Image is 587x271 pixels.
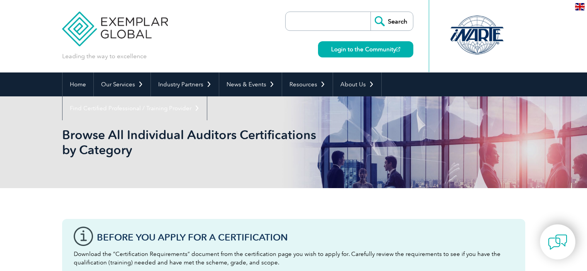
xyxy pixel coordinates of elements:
[370,12,413,30] input: Search
[396,47,400,51] img: open_square.png
[62,127,359,157] h1: Browse All Individual Auditors Certifications by Category
[548,232,567,252] img: contact-chat.png
[219,72,282,96] a: News & Events
[333,72,381,96] a: About Us
[282,72,333,96] a: Resources
[575,3,585,10] img: en
[94,72,151,96] a: Our Services
[318,41,413,57] a: Login to the Community
[151,72,219,96] a: Industry Partners
[62,52,147,61] p: Leading the way to excellence
[97,232,514,242] h3: Before You Apply For a Certification
[63,72,93,96] a: Home
[63,96,207,120] a: Find Certified Professional / Training Provider
[74,250,514,267] p: Download the “Certification Requirements” document from the certification page you wish to apply ...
